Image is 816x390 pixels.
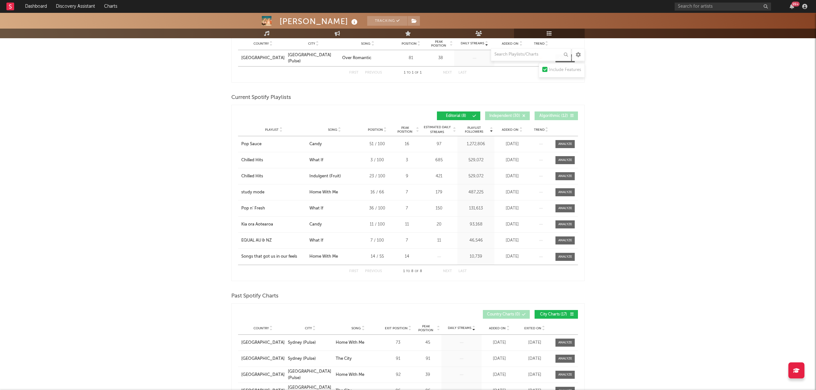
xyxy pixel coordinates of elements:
[241,141,262,147] div: Pop Sauce
[406,270,410,273] span: to
[241,221,306,228] a: Kia ora Aotearoa
[483,340,515,346] div: [DATE]
[491,48,571,61] input: Search Playlists/Charts
[489,114,520,118] span: Independent ( 30 )
[241,253,306,260] a: Songs that got us in our feels
[395,69,430,77] div: 1 1 1
[253,42,269,46] span: Country
[502,128,519,132] span: Added On
[483,372,515,378] div: [DATE]
[487,313,520,316] span: Country Charts ( 0 )
[241,205,265,212] div: Pop n' Fresh
[459,205,493,212] div: 131,613
[524,326,541,330] span: Exited On
[288,356,316,362] div: Sydney (Pulse)
[395,221,419,228] div: 11
[422,237,456,244] div: 11
[422,157,456,164] div: 685
[496,141,528,147] div: [DATE]
[241,356,285,362] div: [GEOGRAPHIC_DATA]
[489,326,506,330] span: Added On
[363,237,392,244] div: 7 / 100
[309,141,322,147] div: Candy
[336,356,380,362] a: The City
[496,221,528,228] div: [DATE]
[363,189,392,196] div: 16 / 66
[363,157,392,164] div: 3 / 100
[241,55,285,61] a: [GEOGRAPHIC_DATA]
[241,221,273,228] div: Kia ora Aotearoa
[367,16,407,26] button: Tracking
[443,270,452,273] button: Next
[535,111,578,120] button: Algorithmic(12)
[519,340,551,346] div: [DATE]
[309,237,323,244] div: What If
[241,372,285,378] div: [GEOGRAPHIC_DATA]
[422,173,456,180] div: 421
[288,52,339,65] a: [GEOGRAPHIC_DATA] (Pulse)
[241,189,306,196] a: study mode
[336,340,364,346] div: Home With Me
[241,237,306,244] a: EQUAL AU & NZ
[368,128,383,132] span: Position
[309,221,322,228] div: Candy
[441,114,471,118] span: Editorial ( 8 )
[402,42,417,46] span: Position
[496,253,528,260] div: [DATE]
[395,141,419,147] div: 16
[336,356,352,362] div: The City
[336,340,380,346] a: Home With Me
[415,71,419,74] span: of
[309,189,338,196] div: Home With Me
[384,372,412,378] div: 92
[459,237,493,244] div: 46,546
[458,71,467,75] button: Last
[395,205,419,212] div: 7
[422,189,456,196] div: 179
[288,368,333,381] a: [GEOGRAPHIC_DATA] (Pulse)
[502,42,519,46] span: Added On
[241,237,272,244] div: EQUAL AU & NZ
[519,356,551,362] div: [DATE]
[539,313,568,316] span: City Charts ( 17 )
[241,340,285,346] a: [GEOGRAPHIC_DATA]
[342,55,393,61] a: Over Romantic
[496,157,528,164] div: [DATE]
[459,189,493,196] div: 487,225
[385,326,408,330] span: Exit Position
[288,340,316,346] div: Sydney (Pulse)
[309,253,338,260] div: Home With Me
[279,16,359,27] div: [PERSON_NAME]
[485,111,530,120] button: Independent(30)
[422,141,456,147] div: 97
[231,292,279,300] span: Past Spotify Charts
[459,253,493,260] div: 10,739
[496,205,528,212] div: [DATE]
[241,157,263,164] div: Chilled Hits
[416,324,436,332] span: Peak Position
[429,40,449,48] span: Peak Position
[308,42,315,46] span: City
[448,326,471,331] span: Daily Streams
[336,372,380,378] a: Home With Me
[429,55,453,61] div: 38
[437,111,480,120] button: Editorial(8)
[496,173,528,180] div: [DATE]
[459,157,493,164] div: 529,072
[790,4,794,9] button: 99+
[407,71,411,74] span: to
[416,340,440,346] div: 45
[363,253,392,260] div: 14 / 55
[288,340,333,346] a: Sydney (Pulse)
[241,173,263,180] div: Chilled Hits
[675,3,771,11] input: Search for artists
[395,253,419,260] div: 14
[241,253,297,260] div: Songs that got us in our feels
[365,270,382,273] button: Previous
[422,125,452,135] span: Estimated Daily Streams
[459,141,493,147] div: 1,272,806
[336,372,364,378] div: Home With Me
[309,173,341,180] div: Indulgent (Fruit)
